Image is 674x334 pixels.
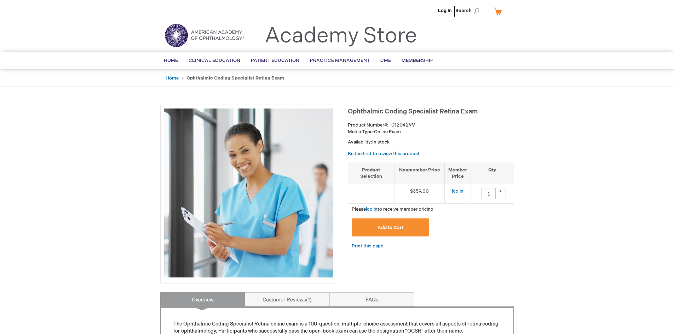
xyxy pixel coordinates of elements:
[352,206,433,212] span: Please to receive member pricing
[160,292,245,306] a: Overview
[394,184,445,203] td: $359.00
[348,139,514,146] p: Availability:
[445,163,471,184] th: Member Price
[352,218,430,236] button: Add to Cart
[348,163,394,184] th: Product Selection
[164,109,333,277] img: Ophthalmic Coding Specialist Retina Exam
[452,188,463,194] a: log in
[495,194,506,199] div: -
[348,151,420,157] a: Be the first to review this product
[166,75,179,81] a: Home
[251,58,299,63] span: Patient Education
[366,206,378,212] a: log in
[186,75,284,81] strong: Ophthalmic Coding Specialist Retina Exam
[378,225,403,230] span: Add to Cart
[394,163,445,184] th: Nonmember Price
[438,8,452,13] a: Log In
[352,242,383,251] a: Print this page
[306,297,312,303] span: 1
[265,23,417,49] a: Academy Store
[482,188,496,199] input: Qty
[495,188,506,194] div: +
[391,122,415,129] div: 0120429V
[348,122,388,128] strong: Product Number
[348,129,514,135] p: Online Exam
[189,58,240,63] span: Clinical Education
[455,4,482,18] span: Search
[372,139,390,145] span: In stock
[348,108,478,115] span: Ophthalmic Coding Specialist Retina Exam
[348,129,374,135] strong: Media Type:
[164,58,178,63] span: Home
[329,292,414,306] a: FAQs
[471,163,514,184] th: Qty
[245,292,330,306] a: Customer Reviews1
[402,58,433,63] span: Membership
[380,58,391,63] span: CME
[310,58,370,63] span: Practice Management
